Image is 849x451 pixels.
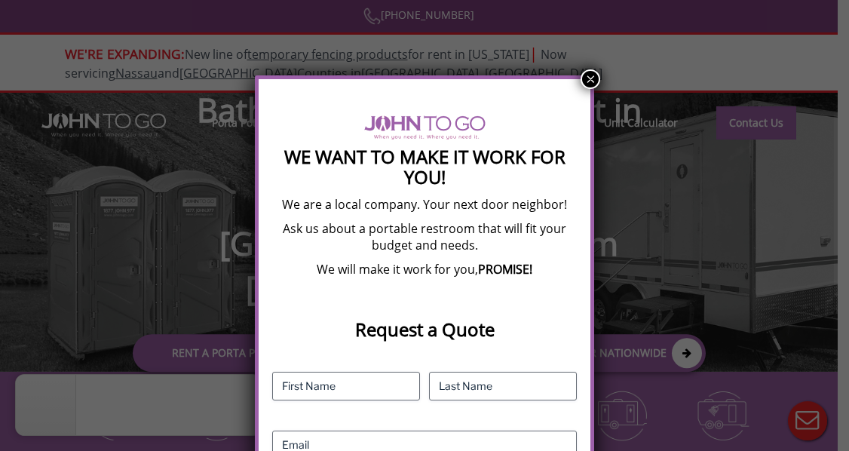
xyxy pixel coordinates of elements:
strong: We Want To Make It Work For You! [284,144,565,189]
img: logo of viptogo [364,115,486,140]
input: Last Name [429,372,577,400]
b: PROMISE! [478,261,532,278]
p: We are a local company. Your next door neighbor! [272,196,577,213]
p: We will make it work for you, [272,261,577,278]
button: Close [581,69,600,89]
strong: Request a Quote [355,317,495,342]
p: Ask us about a portable restroom that will fit your budget and needs. [272,220,577,253]
input: First Name [272,372,420,400]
